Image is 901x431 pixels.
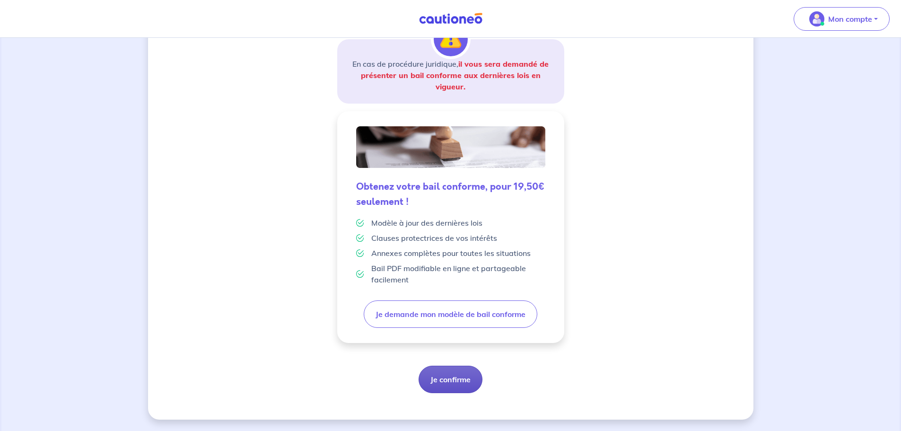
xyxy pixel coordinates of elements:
button: Je demande mon modèle de bail conforme [364,300,537,328]
p: Clauses protectrices de vos intérêts [371,232,497,244]
p: En cas de procédure juridique, [349,58,553,92]
h5: Obtenez votre bail conforme, pour 19,50€ seulement ! [356,179,545,210]
img: valid-lease.png [356,126,545,168]
strong: il vous sera demandé de présenter un bail conforme aux dernières lois en vigueur. [361,59,549,91]
img: illu_account_valid_menu.svg [809,11,824,26]
button: illu_account_valid_menu.svgMon compte [794,7,890,31]
img: illu_alert.svg [434,22,468,56]
p: Annexes complètes pour toutes les situations [371,247,531,259]
img: Cautioneo [415,13,486,25]
p: Modèle à jour des dernières lois [371,217,482,229]
button: Je confirme [419,366,482,393]
p: Mon compte [828,13,872,25]
p: Bail PDF modifiable en ligne et partageable facilement [371,263,545,285]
